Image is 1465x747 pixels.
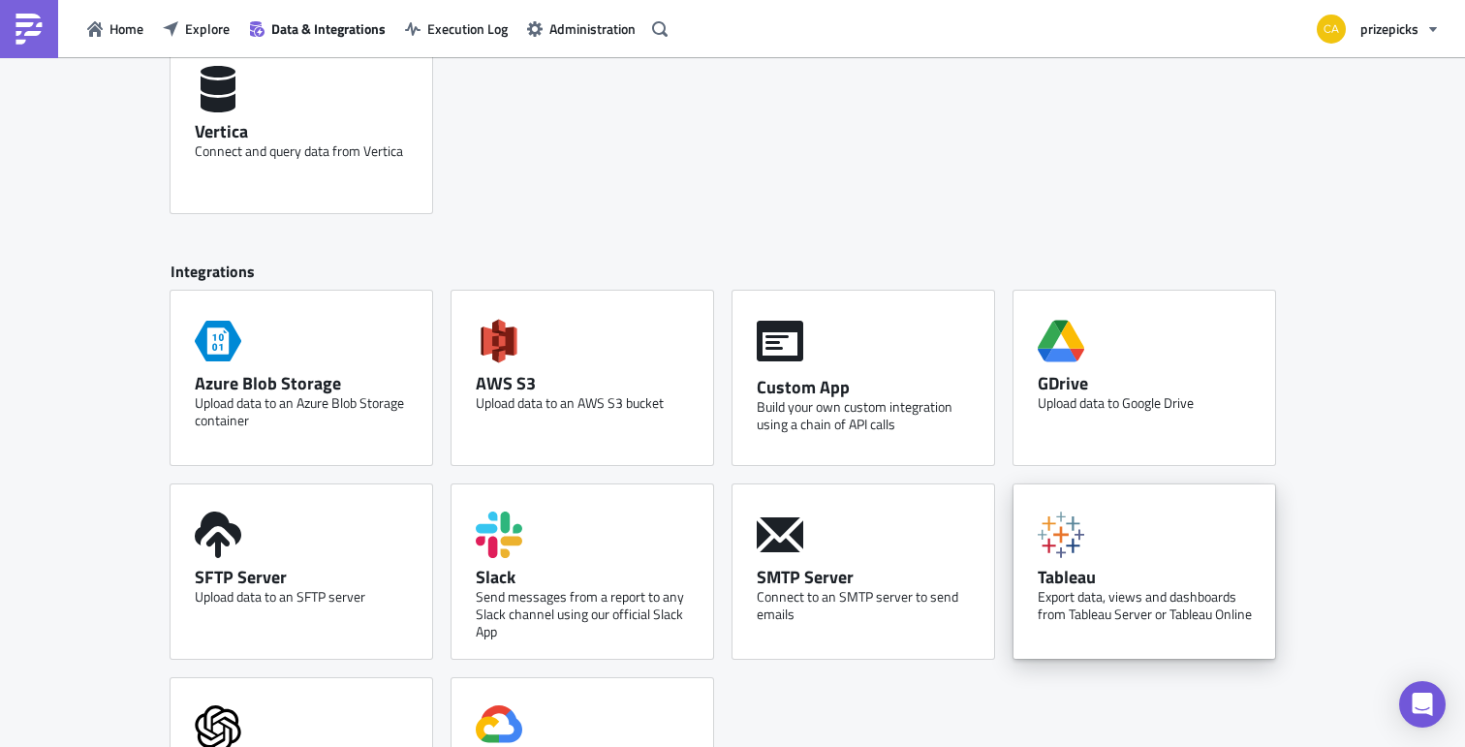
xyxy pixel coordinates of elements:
div: Vertica [195,120,418,142]
span: Explore [185,18,230,39]
img: PushMetrics [14,14,45,45]
div: Send messages from a report to any Slack channel using our official Slack App [476,588,699,640]
img: Avatar [1315,13,1348,46]
div: AWS S3 [476,372,699,394]
div: Azure Blob Storage [195,372,418,394]
div: Build your own custom integration using a chain of API calls [757,398,980,433]
div: Open Intercom Messenger [1399,681,1446,728]
div: Slack [476,566,699,588]
div: Integrations [171,262,1294,292]
div: Connect and query data from Vertica [195,142,418,160]
button: Explore [153,14,239,44]
div: Upload data to an Azure Blob Storage container [195,394,418,429]
span: Administration [549,18,636,39]
span: prizepicks [1360,18,1418,39]
div: Tableau [1038,566,1261,588]
span: Execution Log [427,18,508,39]
button: prizepicks [1305,8,1450,50]
button: Administration [517,14,645,44]
div: Custom App [757,376,980,398]
button: Execution Log [395,14,517,44]
span: Data & Integrations [271,18,386,39]
span: Azure Storage Blob [195,310,241,372]
div: Export data, views and dashboards from Tableau Server or Tableau Online [1038,588,1261,623]
div: GDrive [1038,372,1261,394]
span: Home [109,18,143,39]
div: SFTP Server [195,566,418,588]
button: Home [78,14,153,44]
div: Upload data to an AWS S3 bucket [476,394,699,412]
div: Upload data to an SFTP server [195,588,418,606]
button: Data & Integrations [239,14,395,44]
div: Upload data to Google Drive [1038,394,1261,412]
div: SMTP Server [757,566,980,588]
div: Connect to an SMTP server to send emails [757,588,980,623]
